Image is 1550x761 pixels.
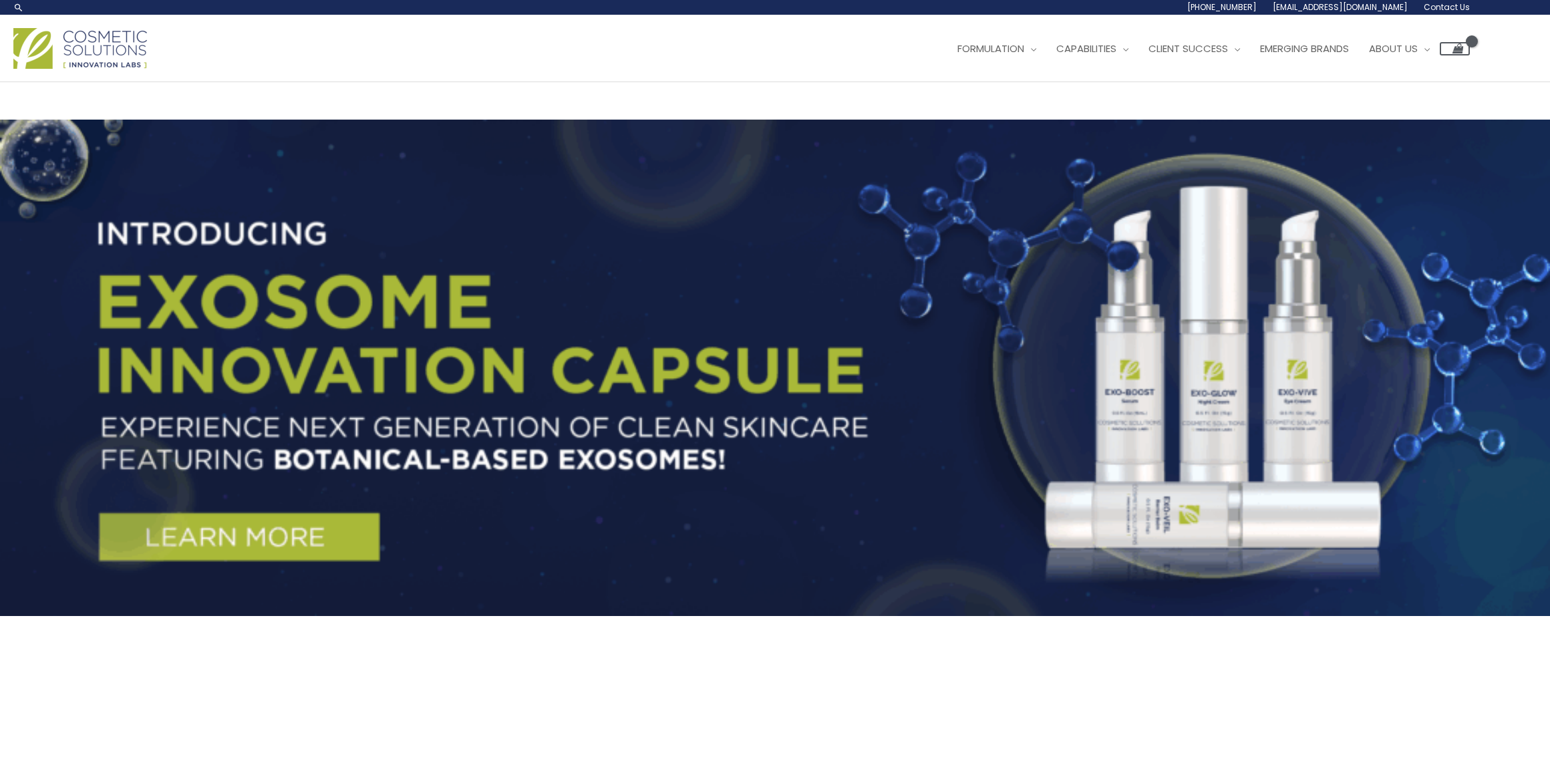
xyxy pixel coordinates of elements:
[937,29,1470,69] nav: Site Navigation
[1260,41,1349,55] span: Emerging Brands
[1440,42,1470,55] a: View Shopping Cart, empty
[947,29,1046,69] a: Formulation
[1359,29,1440,69] a: About Us
[957,41,1024,55] span: Formulation
[1273,1,1408,13] span: [EMAIL_ADDRESS][DOMAIN_NAME]
[1424,1,1470,13] span: Contact Us
[13,28,147,69] img: Cosmetic Solutions Logo
[1138,29,1250,69] a: Client Success
[1056,41,1116,55] span: Capabilities
[1187,1,1257,13] span: [PHONE_NUMBER]
[1369,41,1418,55] span: About Us
[13,2,24,13] a: Search icon link
[1046,29,1138,69] a: Capabilities
[1148,41,1228,55] span: Client Success
[1250,29,1359,69] a: Emerging Brands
